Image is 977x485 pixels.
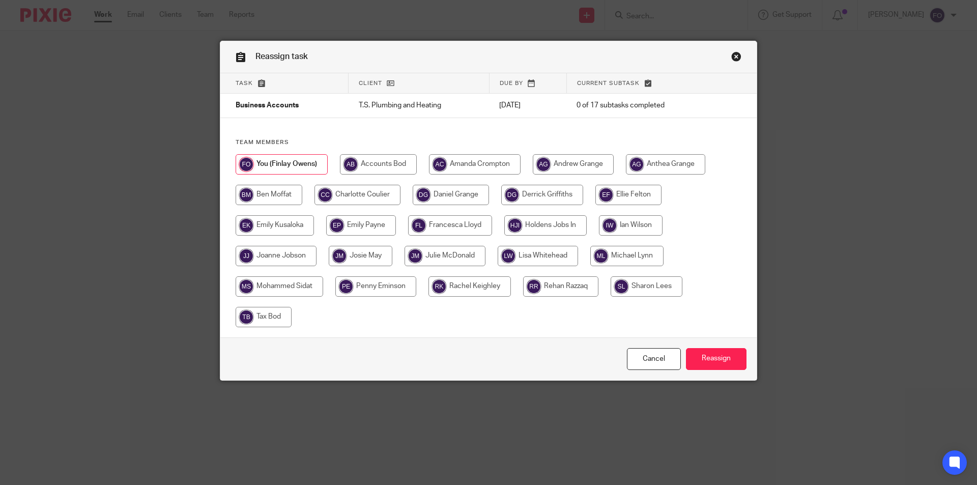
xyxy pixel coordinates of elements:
p: [DATE] [499,100,556,110]
h4: Team members [236,138,741,147]
span: Client [359,80,382,86]
td: 0 of 17 subtasks completed [566,94,715,118]
a: Close this dialog window [731,51,741,65]
span: Task [236,80,253,86]
span: Due by [500,80,523,86]
input: Reassign [686,348,746,370]
span: Current subtask [577,80,640,86]
span: Business Accounts [236,102,299,109]
a: Close this dialog window [627,348,681,370]
p: T.S. Plumbing and Heating [359,100,479,110]
span: Reassign task [255,52,308,61]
